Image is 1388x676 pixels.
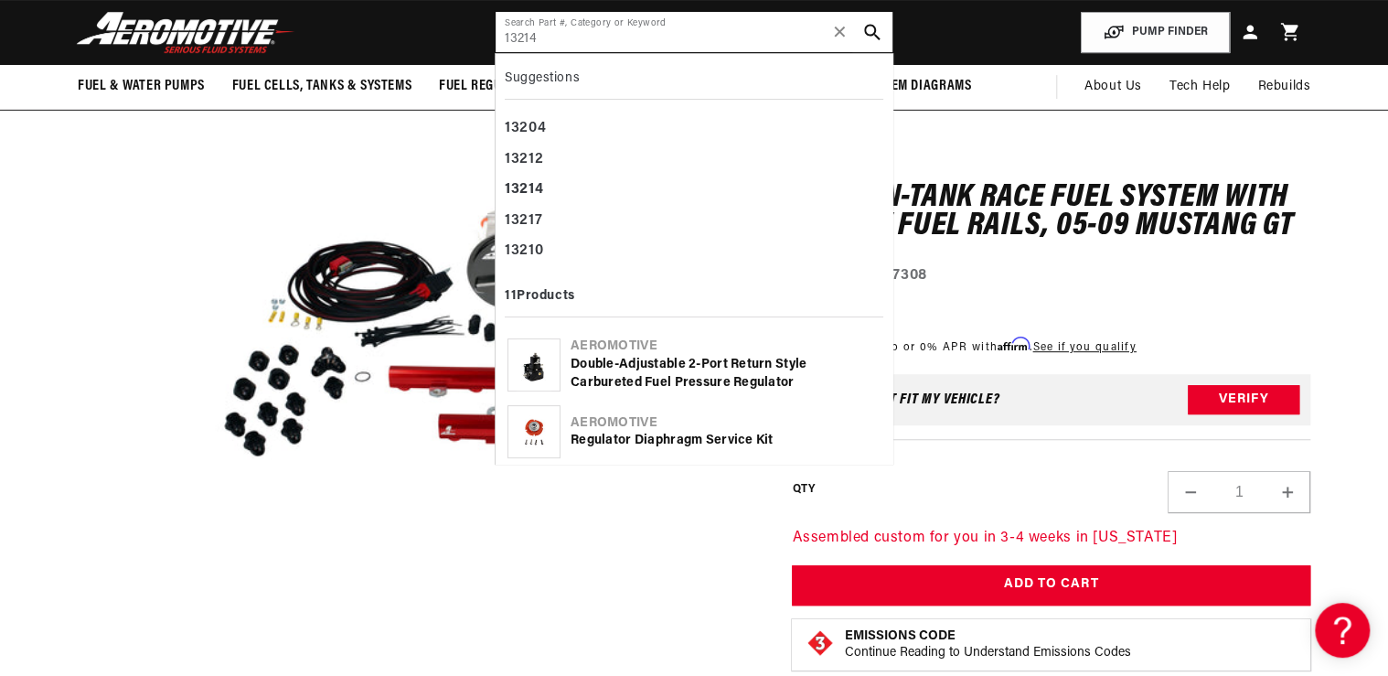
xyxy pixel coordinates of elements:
[232,77,411,96] span: Fuel Cells, Tanks & Systems
[505,63,883,100] div: Suggestions
[517,339,551,391] img: Double-Adjustable 2-Port Return Style Carbureted Fuel Pressure Regulator
[505,289,575,303] b: 11 Products
[844,629,955,643] strong: Emissions Code
[505,206,883,237] div: 13217
[792,527,1310,551] p: Assembled custom for you in 3-4 weeks in [US_STATE]
[1071,65,1156,109] a: About Us
[571,338,881,356] div: Aeromotive
[844,645,1130,661] p: Continue Reading to Understand Emissions Codes
[78,77,205,96] span: Fuel & Water Pumps
[64,65,219,108] summary: Fuel & Water Pumps
[1081,12,1230,53] button: PUMP FINDER
[844,628,1130,661] button: Emissions CodeContinue Reading to Understand Emissions Codes
[505,236,883,267] div: 13210
[505,182,543,197] b: 13214
[887,267,927,282] strong: 17308
[1084,80,1142,93] span: About Us
[571,414,881,433] div: Aeromotive
[505,113,883,145] div: 13204
[792,481,815,497] label: QTY
[792,564,1310,606] button: Add to Cart
[792,263,1310,287] div: Part Number:
[1156,65,1244,109] summary: Tech Help
[439,77,546,96] span: Fuel Regulators
[71,11,300,54] img: Aeromotive
[792,183,1310,241] h1: A1000 In-Tank Race Fuel System with 5.0L 4-V Fuel Rails, 05-09 Mustang GT
[998,338,1030,351] span: Affirm
[863,77,971,96] span: System Diagrams
[219,65,425,108] summary: Fuel Cells, Tanks & Systems
[803,392,999,407] div: Does This part fit My vehicle?
[1188,385,1299,414] button: Verify
[1032,342,1136,353] a: See if you qualify - Learn more about Affirm Financing (opens in modal)
[425,65,560,108] summary: Fuel Regulators
[496,12,892,52] input: Search by Part Number, Category or Keyword
[852,12,892,52] button: search button
[505,145,883,176] div: 13212
[831,17,848,47] span: ✕
[1244,65,1324,109] summary: Rebuilds
[792,338,1136,356] p: Starting at /mo or 0% APR with .
[508,415,560,450] img: Regulator Diaphragm Service Kit
[78,35,755,661] media-gallery: Gallery Viewer
[1169,77,1230,97] span: Tech Help
[571,432,881,450] div: Regulator Diaphragm Service Kit
[806,628,835,658] img: Emissions code
[571,356,881,392] div: Double-Adjustable 2-Port Return Style Carbureted Fuel Pressure Regulator
[849,65,985,108] summary: System Diagrams
[1257,77,1310,97] span: Rebuilds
